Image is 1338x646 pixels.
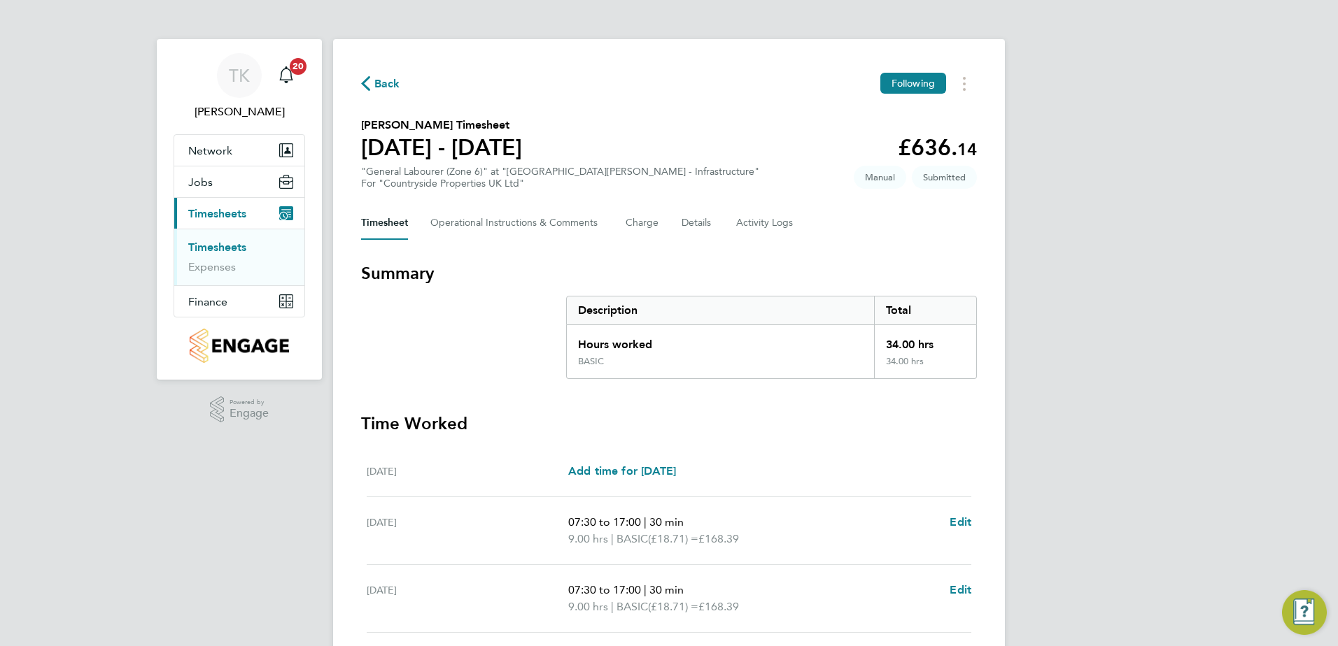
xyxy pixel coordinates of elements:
[874,296,976,324] div: Total
[649,583,684,596] span: 30 min
[174,229,304,285] div: Timesheets
[568,463,676,480] a: Add time for [DATE]
[568,600,608,613] span: 9.00 hrs
[892,77,935,89] span: Following
[957,139,977,159] span: 14
[188,175,213,189] span: Jobs
[361,75,400,92] button: Back
[567,296,874,324] div: Description
[617,531,648,547] span: BASIC
[950,582,971,598] a: Edit
[230,408,269,419] span: Engage
[188,260,236,273] a: Expenses
[950,514,971,531] a: Edit
[912,166,977,189] span: This timesheet is Submitted.
[568,583,641,596] span: 07:30 to 17:00
[210,396,269,423] a: Powered byEngage
[367,582,568,615] div: [DATE]
[568,532,608,545] span: 9.00 hrs
[898,134,977,161] app-decimal: £636.
[361,134,522,161] h1: [DATE] - [DATE]
[367,463,568,480] div: [DATE]
[611,600,614,613] span: |
[361,178,759,189] div: For "Countryside Properties UK Ltd"
[736,206,795,240] button: Activity Logs
[174,53,305,120] a: TK[PERSON_NAME]
[644,583,647,596] span: |
[854,166,906,189] span: This timesheet was manually created.
[361,117,522,134] h2: [PERSON_NAME] Timesheet
[874,325,976,356] div: 34.00 hrs
[190,329,288,363] img: countryside-properties-logo-retina.png
[174,286,304,317] button: Finance
[880,73,946,94] button: Following
[682,206,714,240] button: Details
[568,464,676,478] span: Add time for [DATE]
[648,532,698,545] span: (£18.71) =
[952,73,977,94] button: Timesheets Menu
[157,39,322,380] nav: Main navigation
[272,53,300,98] a: 20
[361,166,759,189] div: "General Labourer (Zone 6)" at "[GEOGRAPHIC_DATA][PERSON_NAME] - Infrastructure"
[174,329,305,363] a: Go to home page
[874,356,976,378] div: 34.00 hrs
[188,207,246,220] span: Timesheets
[361,412,977,435] h3: Time Worked
[698,600,739,613] span: £168.39
[174,198,304,229] button: Timesheets
[174,103,305,120] span: Tyler Kelly
[1282,590,1327,635] button: Engage Resource Center
[568,515,641,529] span: 07:30 to 17:00
[649,515,684,529] span: 30 min
[567,325,874,356] div: Hours worked
[188,144,232,157] span: Network
[361,206,408,240] button: Timesheet
[566,296,977,379] div: Summary
[611,532,614,545] span: |
[188,241,246,254] a: Timesheets
[950,515,971,529] span: Edit
[361,262,977,285] h3: Summary
[367,514,568,547] div: [DATE]
[229,66,250,85] span: TK
[626,206,659,240] button: Charge
[374,76,400,92] span: Back
[698,532,739,545] span: £168.39
[578,356,604,367] div: BASIC
[230,396,269,408] span: Powered by
[188,295,227,308] span: Finance
[648,600,698,613] span: (£18.71) =
[430,206,603,240] button: Operational Instructions & Comments
[950,583,971,596] span: Edit
[290,58,307,75] span: 20
[174,166,304,197] button: Jobs
[174,135,304,166] button: Network
[644,515,647,529] span: |
[617,598,648,615] span: BASIC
